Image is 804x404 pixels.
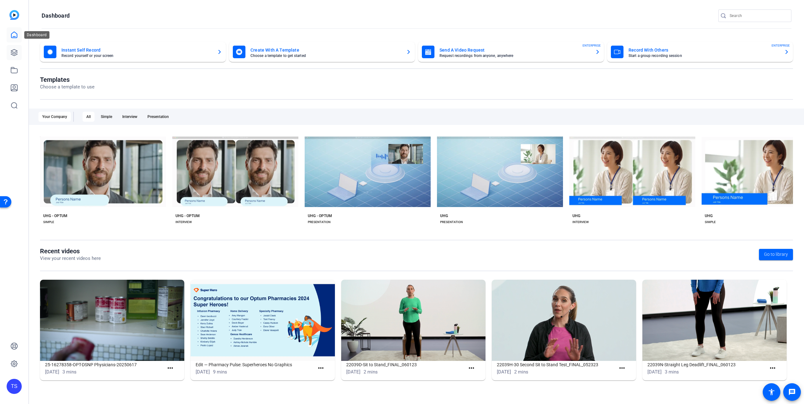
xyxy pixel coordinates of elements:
[764,251,788,258] span: Go to library
[175,213,200,218] div: UHG - OPTUM
[346,369,360,375] span: [DATE]
[196,369,210,375] span: [DATE]
[642,280,787,361] img: 22039N-Straight Leg Deadlift_FINAL_060123
[572,220,589,225] div: INTERVIEW
[250,54,401,58] mat-card-subtitle: Choose a template to get started
[213,369,227,375] span: 9 mins
[43,213,67,218] div: UHG - OPTUM
[191,280,335,361] img: Edit — Pharmacy Pulse: Superheroes No Graphics
[196,361,314,368] h1: Edit — Pharmacy Pulse: Superheroes No Graphics
[144,112,173,122] div: Presentation
[308,213,332,218] div: UHG - OPTUM
[705,220,716,225] div: SIMPLE
[175,220,192,225] div: INTERVIEW
[40,76,95,83] h1: Templates
[7,379,22,394] div: TS
[607,42,793,62] button: Record With OthersStart a group recording sessionENTERPRISE
[308,220,330,225] div: PRESENTATION
[166,364,174,372] mat-icon: more_horiz
[768,388,775,396] mat-icon: accessibility
[440,220,463,225] div: PRESENTATION
[439,54,590,58] mat-card-subtitle: Request recordings from anyone, anywhere
[38,112,71,122] div: Your Company
[497,361,616,368] h1: 22039H-30 Second Sit to Stand Test_FINAL_052323
[772,43,790,48] span: ENTERPRISE
[229,42,415,62] button: Create With A TemplateChoose a template to get started
[9,10,19,20] img: blue-gradient.svg
[83,112,95,122] div: All
[788,388,796,396] mat-icon: message
[364,369,378,375] span: 2 mins
[62,369,77,375] span: 3 mins
[45,369,59,375] span: [DATE]
[97,112,116,122] div: Simple
[250,46,401,54] mat-card-title: Create With A Template
[705,213,713,218] div: UHG
[418,42,604,62] button: Send A Video RequestRequest recordings from anyone, anywhereENTERPRISE
[40,42,226,62] button: Instant Self RecordRecord yourself or your screen
[497,369,511,375] span: [DATE]
[40,255,101,262] p: View your recent videos here
[317,364,325,372] mat-icon: more_horiz
[759,249,793,260] a: Go to library
[40,247,101,255] h1: Recent videos
[583,43,601,48] span: ENTERPRISE
[440,213,448,218] div: UHG
[42,12,70,20] h1: Dashboard
[40,83,95,91] p: Choose a template to use
[769,364,777,372] mat-icon: more_horiz
[346,361,465,368] h1: 22039D-Sit to Stand_FINAL_060123
[730,12,786,20] input: Search
[629,46,779,54] mat-card-title: Record With Others
[61,46,212,54] mat-card-title: Instant Self Record
[665,369,679,375] span: 3 mins
[45,361,164,368] h1: 25-16278358-OPT-DSNP Physicians-20250617
[647,369,662,375] span: [DATE]
[341,280,485,361] img: 22039D-Sit to Stand_FINAL_060123
[647,361,766,368] h1: 22039N-Straight Leg Deadlift_FINAL_060123
[439,46,590,54] mat-card-title: Send A Video Request
[492,280,636,361] img: 22039H-30 Second Sit to Stand Test_FINAL_052323
[61,54,212,58] mat-card-subtitle: Record yourself or your screen
[572,213,580,218] div: UHG
[514,369,528,375] span: 2 mins
[118,112,141,122] div: Interview
[43,220,54,225] div: SIMPLE
[618,364,626,372] mat-icon: more_horiz
[40,280,184,361] img: 25-16278358-OPT-DSNP Physicians-20250617
[24,31,49,39] div: Dashboard
[629,54,779,58] mat-card-subtitle: Start a group recording session
[468,364,475,372] mat-icon: more_horiz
